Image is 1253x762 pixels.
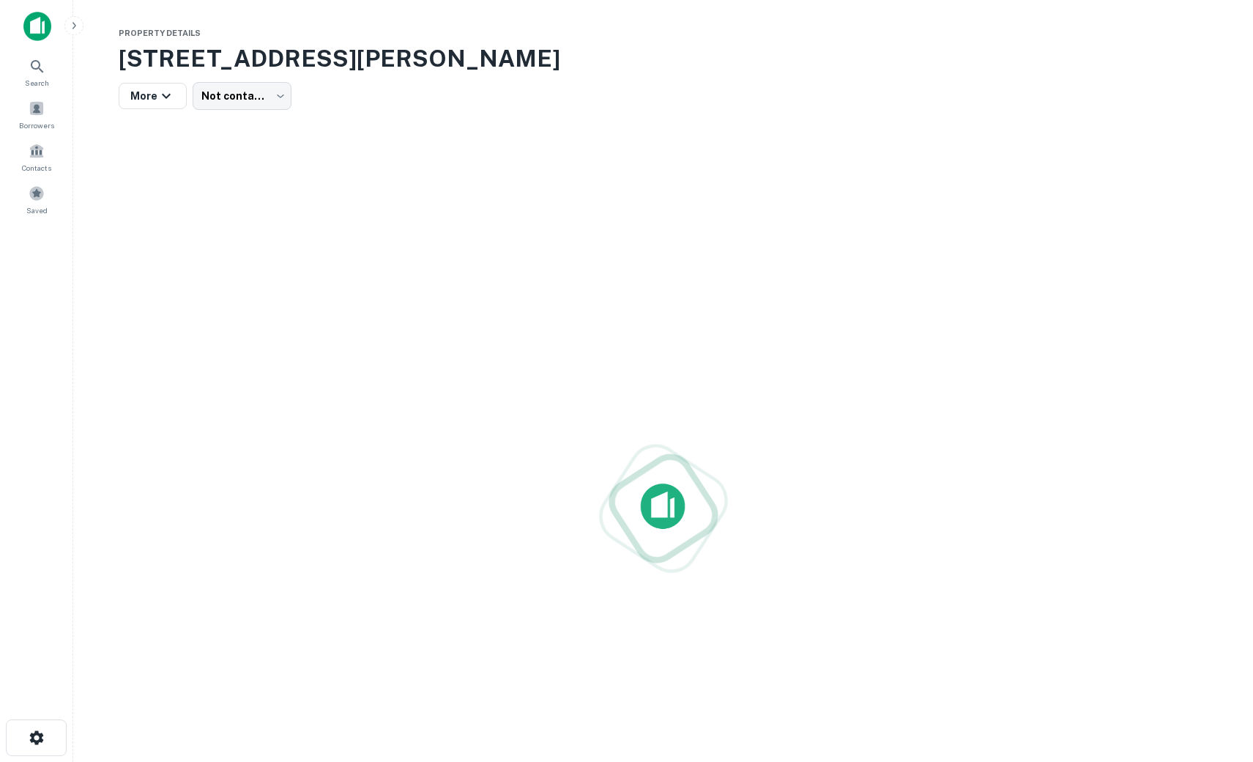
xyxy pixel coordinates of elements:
[1180,645,1253,715] iframe: Chat Widget
[4,95,69,134] a: Borrowers
[22,162,51,174] span: Contacts
[193,82,291,110] div: Not contacted
[26,204,48,216] span: Saved
[119,83,187,109] button: More
[19,119,54,131] span: Borrowers
[4,180,69,219] a: Saved
[119,29,201,37] span: Property Details
[23,12,51,41] img: capitalize-icon.png
[4,137,69,177] a: Contacts
[4,52,69,92] a: Search
[25,77,49,89] span: Search
[119,41,1208,76] h3: [STREET_ADDRESS][PERSON_NAME]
